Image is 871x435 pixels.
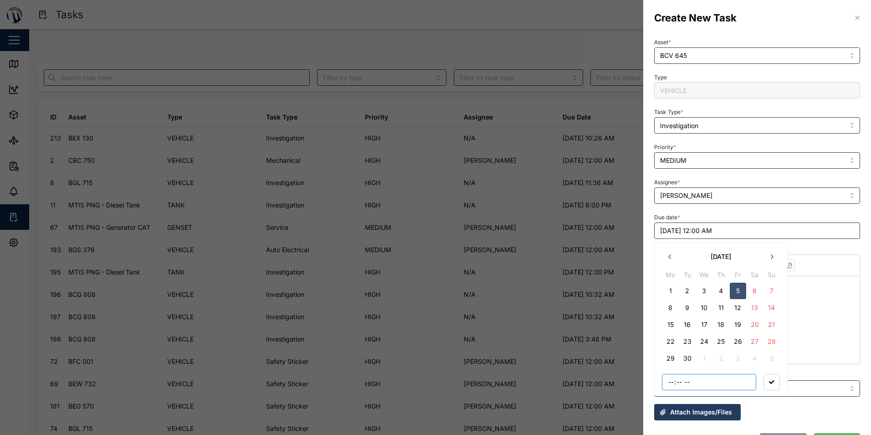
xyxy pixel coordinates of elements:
button: 05/09/2025 12:00 AM [654,223,860,239]
button: 17 September 2025 [696,316,712,333]
button: 15 September 2025 [662,316,679,333]
button: 30 September 2025 [679,350,696,367]
button: 7 September 2025 [763,283,780,299]
button: 12 September 2025 [730,300,746,316]
button: 2 September 2025 [679,283,696,299]
button: 11 September 2025 [713,300,729,316]
button: Remove link [783,259,795,271]
span: Attach Images/Files [670,404,732,420]
button: 27 September 2025 [747,333,763,350]
button: Attach Images/Files [654,404,741,420]
th: Sa [746,269,763,283]
button: 6 September 2025 [747,283,763,299]
input: Choose an asset [654,47,860,64]
button: 28 September 2025 [763,333,780,350]
button: 10 September 2025 [696,300,712,316]
button: 22 September 2025 [662,333,679,350]
button: 1 October 2025 [696,350,712,367]
button: 9 September 2025 [679,300,696,316]
label: Assignee [654,179,680,186]
button: 2 October 2025 [713,350,729,367]
label: Due date [654,214,680,221]
button: [DATE] [678,249,763,265]
button: 26 September 2025 [730,333,746,350]
button: 16 September 2025 [679,316,696,333]
button: 29 September 2025 [662,350,679,367]
button: 4 October 2025 [747,350,763,367]
th: Th [712,269,729,283]
button: 24 September 2025 [696,333,712,350]
button: 3 September 2025 [696,283,712,299]
button: 8 September 2025 [662,300,679,316]
button: 14 September 2025 [763,300,780,316]
th: We [696,269,712,283]
h3: Create New Task [654,11,737,25]
button: 5 October 2025 [763,350,780,367]
th: Fr [729,269,746,283]
button: 19 September 2025 [730,316,746,333]
button: 3 October 2025 [730,350,746,367]
button: 1 September 2025 [662,283,679,299]
label: Task Type [654,109,683,115]
th: Mo [662,269,679,283]
button: 25 September 2025 [713,333,729,350]
th: Su [763,269,780,283]
label: Type [654,74,667,81]
label: Asset [654,39,671,46]
button: 18 September 2025 [713,316,729,333]
button: 13 September 2025 [747,300,763,316]
button: 4 September 2025 [713,283,729,299]
button: 20 September 2025 [747,316,763,333]
button: 23 September 2025 [679,333,696,350]
button: 5 September 2025 [730,283,746,299]
label: Priority [654,144,676,150]
input: Choose an assignee [654,187,860,204]
button: 21 September 2025 [763,316,780,333]
th: Tu [679,269,696,283]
